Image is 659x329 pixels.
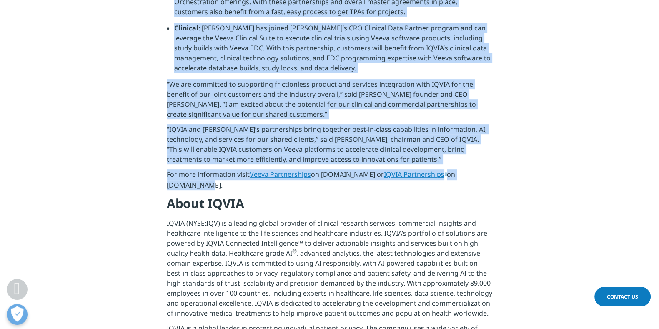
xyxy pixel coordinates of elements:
li: : [PERSON_NAME] has joined [PERSON_NAME]’s CRO Clinical Data Partner program and can leverage the... [174,23,492,79]
p: For more information visit on [DOMAIN_NAME] or on [DOMAIN_NAME]. [167,169,492,195]
sup: ® [292,247,297,255]
button: Open Preferences [7,304,28,325]
p: “We are committed to supporting frictionless product and services integration with IQVIA for the ... [167,79,492,124]
a: Veeva Partnerships [250,170,311,179]
a: IQVIA Partnerships [384,170,447,179]
p: IQVIA (NYSE:IQV) is a leading global provider of clinical research services, commercial insights ... [167,218,492,323]
a: Contact Us [594,287,651,306]
h4: About IQVIA [167,195,492,218]
span: Contact Us [607,293,638,300]
strong: Clinical [174,23,198,33]
p: “IQVIA and [PERSON_NAME]’s partnerships bring together best-in-class capabilities in information,... [167,124,492,169]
